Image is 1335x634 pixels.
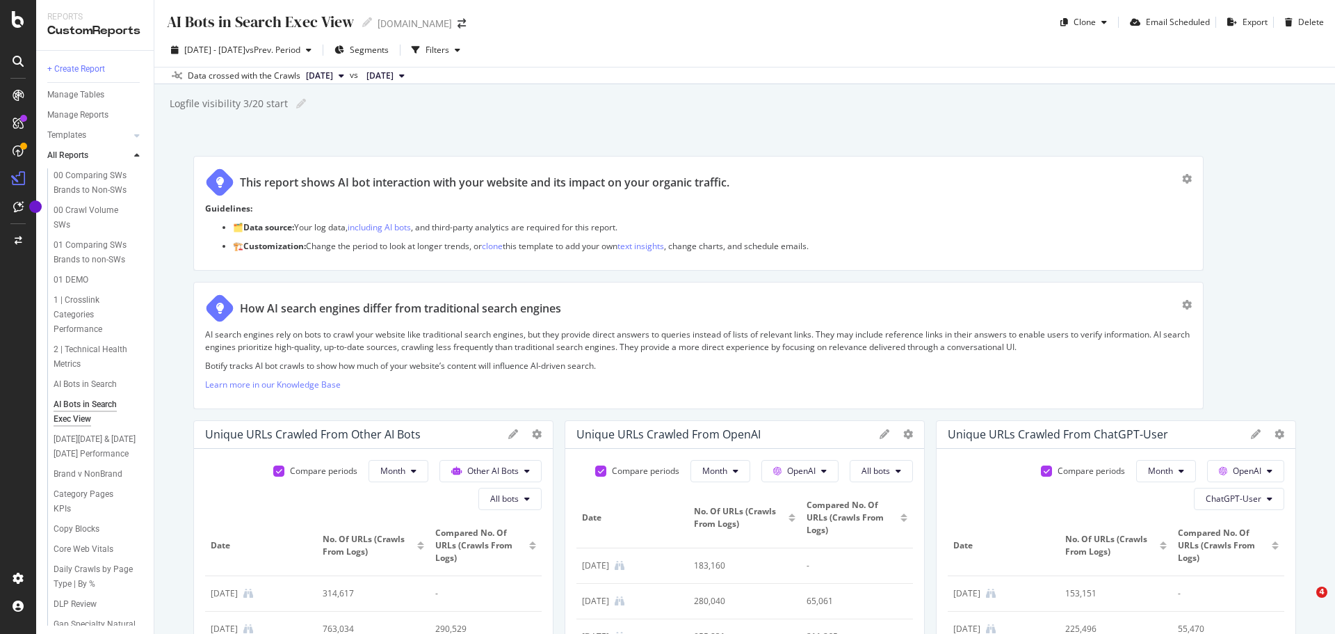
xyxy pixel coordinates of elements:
div: arrow-right-arrow-left [458,19,466,29]
div: - [435,587,526,600]
a: Copy Blocks [54,522,144,537]
div: All Reports [47,148,88,163]
div: This report shows AI bot interaction with your website and its impact on your organic traffic.Gui... [193,156,1204,271]
div: Clone [1074,16,1096,28]
a: Manage Reports [47,108,144,122]
button: OpenAI [1207,460,1284,482]
span: OpenAI [787,465,816,477]
button: OpenAI [761,460,839,482]
a: 1 | Crosslink Categories Performance [54,293,144,337]
div: How AI search engines differ from traditional search enginesAI search engines rely on bots to cra... [193,282,1204,409]
span: 4 [1316,587,1327,598]
div: 1 May. 2025 [211,587,238,600]
div: How AI search engines differ from traditional search engines [240,301,561,317]
a: Manage Tables [47,88,144,102]
button: All bots [478,488,542,510]
strong: Guidelines: [205,203,252,214]
div: AI Bots in Search Exec View [165,11,354,33]
button: Month [690,460,750,482]
a: 00 Crawl Volume SWs [54,203,144,232]
button: Filters [406,39,466,61]
div: CustomReports [47,23,143,39]
div: Export [1243,16,1268,28]
span: Date [953,539,1051,552]
div: - [1178,587,1269,600]
span: All bots [861,465,890,477]
div: Compare periods [290,465,357,477]
span: No. of URLs (Crawls from Logs) [323,533,413,558]
div: Email Scheduled [1146,16,1210,28]
div: 280,040 [694,595,785,608]
a: AI Bots in Search [54,377,144,392]
button: Delete [1279,11,1324,33]
div: 1 | Crosslink Categories Performance [54,293,136,337]
div: 01 DEMO [54,273,88,287]
span: Other AI Bots [467,465,519,477]
span: 2025 Jul. 30th [306,70,333,82]
a: All Reports [47,148,130,163]
button: Month [369,460,428,482]
div: 2 | Technical Health Metrics [54,342,133,372]
a: + Create Report [47,62,144,77]
div: Compare periods [612,465,679,477]
a: Core Web Vitals [54,542,144,557]
p: Botify tracks AI bot crawls to show how much of your website’s content will influence AI-driven s... [205,360,1192,372]
a: Category Pages KPIs [54,487,144,516]
a: Templates [47,128,130,143]
div: Copy Blocks [54,522,99,537]
span: No. of URLs (Crawls from Logs) [694,505,784,530]
span: No. of URLs (Crawls from Logs) [1065,533,1156,558]
span: 2025 Apr. 16th [366,70,394,82]
i: Edit report name [296,99,306,109]
span: Segments [350,44,389,56]
span: Date [211,539,308,552]
div: 314,617 [323,587,414,600]
div: Tooltip anchor [29,200,42,213]
span: Compared No. of URLs (Crawls from Logs) [1178,527,1268,564]
button: Export [1222,11,1268,33]
button: Other AI Bots [439,460,542,482]
button: [DATE] - [DATE]vsPrev. Period [165,39,317,61]
button: All bots [850,460,913,482]
a: AI Bots in Search Exec View [54,397,144,427]
iframe: Intercom live chat [1288,587,1321,620]
strong: Data source: [243,221,294,233]
button: [DATE] [300,68,350,84]
span: All bots [490,493,519,505]
div: Daily Crawls by Page Type | By % [54,562,135,592]
div: Unique URLs Crawled from ChatGPT-User [948,427,1168,441]
div: 00 Crawl Volume SWs [54,203,131,232]
span: OpenAI [1233,465,1261,477]
span: Month [702,465,727,477]
div: 183,160 [694,560,785,572]
div: 00 Comparing SWs Brands to Non-SWs [54,168,136,198]
span: vs [350,69,361,81]
a: Brand v NonBrand [54,467,144,482]
div: Delete [1298,16,1324,28]
div: gear [1182,174,1192,184]
div: AI Bots in Search Exec View [54,397,133,427]
div: 1 Jun. 2025 [582,595,609,608]
div: Reports [47,11,143,23]
span: [DATE] - [DATE] [184,44,245,56]
p: 🗂️ Your log data, , and third-party analytics are required for this report. [233,221,1192,233]
a: 01 DEMO [54,273,144,287]
a: text insights [617,240,664,252]
span: Month [380,465,405,477]
div: Manage Reports [47,108,108,122]
a: 01 Comparing SWs Brands to non-SWs [54,238,144,267]
div: [DOMAIN_NAME] [378,17,452,31]
button: ChatGPT-User [1194,488,1284,510]
a: including AI bots [348,221,411,233]
div: This report shows AI bot interaction with your website and its impact on your organic traffic. [240,175,729,191]
div: Manage Tables [47,88,104,102]
div: - [807,560,898,572]
button: Clone [1055,11,1112,33]
button: Month [1136,460,1196,482]
span: Month [1148,465,1173,477]
div: Filters [426,44,449,56]
div: Core Web Vitals [54,542,113,557]
div: 1 May. 2025 [582,560,609,572]
div: 153,151 [1065,587,1156,600]
div: gear [1182,300,1192,310]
